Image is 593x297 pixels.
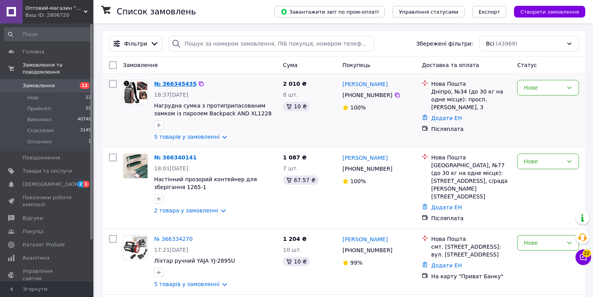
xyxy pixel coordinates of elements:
a: [PERSON_NAME] [342,80,388,88]
img: Фото товару [123,235,147,260]
div: Ваш ID: 2806720 [25,12,93,19]
button: Управління статусами [393,6,465,18]
a: № 366340141 [154,154,196,161]
a: Додати ЕН [431,204,462,210]
span: 10 шт. [283,247,302,253]
span: Нові [27,94,39,101]
div: На карту "Приват Банку" [431,272,511,280]
span: Доставка та оплата [422,62,479,68]
a: 5 товарів у замовленні [154,281,219,287]
div: [PHONE_NUMBER] [341,90,394,101]
a: Додати ЕН [431,115,462,121]
span: Покупці [23,228,44,235]
div: Дніпро, №34 (до 30 кг на одне місце): просп. [PERSON_NAME], 3 [431,88,511,111]
a: Ліхтар ручний YAJA YJ-2895U [154,258,235,264]
span: Завантажити звіт по пром-оплаті [281,8,379,15]
span: 12 [86,94,91,101]
a: № 366345435 [154,81,196,87]
span: 18:01[DATE] [154,165,188,171]
button: Створити замовлення [514,6,585,18]
div: Нова Пошта [431,235,511,243]
a: Фото товару [123,154,148,179]
div: 10 ₴ [283,102,310,111]
span: Скасовані [27,127,54,134]
img: Фото товару [123,80,147,104]
div: 67.57 ₴ [283,175,318,185]
span: Відгуки [23,215,43,222]
span: 1 087 ₴ [283,154,307,161]
span: Статус [517,62,537,68]
input: Пошук за номером замовлення, ПІБ покупця, номером телефону, Email, номером накладної [168,36,374,51]
button: Завантажити звіт по пром-оплаті [274,6,385,18]
button: Чат з покупцем22 [575,249,591,265]
span: 17:21[DATE] [154,247,188,253]
span: Управління сайтом [23,268,72,282]
span: Прийняті [27,105,51,112]
div: Післяплата [431,214,511,222]
span: Замовлення та повідомлення [23,62,93,76]
span: 3149 [80,127,91,134]
span: 2 [77,181,84,187]
button: Експорт [472,6,507,18]
span: 100% [350,104,366,111]
span: Аналітика [23,255,49,262]
span: Збережені фільтри: [416,40,473,48]
div: Нове [524,157,563,166]
span: Товари та послуги [23,168,72,175]
span: Каталог ProSale [23,241,65,248]
div: Нове [524,83,563,92]
span: Cума [283,62,297,68]
a: 5 товарів у замовленні [154,134,219,140]
span: 40748 [77,116,91,123]
span: 8 шт. [283,92,298,98]
div: 10 ₴ [283,257,310,266]
a: [PERSON_NAME] [342,154,388,162]
span: 2 010 ₴ [283,81,307,87]
span: Виконані [27,116,51,123]
a: Фото товару [123,235,148,260]
span: Експорт [479,9,500,15]
a: Настінний прозорий контейнер для зберігання 1265-1 [154,176,257,190]
span: 7 шт. [283,165,298,171]
span: Покупець [342,62,370,68]
span: 18:37[DATE] [154,92,188,98]
div: Післяплата [431,125,511,133]
span: Оплачені [27,138,52,145]
span: Замовлення [123,62,158,68]
span: 59 [86,105,91,112]
a: Нагрудна сумка з протиприпасованим замком із паролем Backpack AND XL1228 [154,103,272,117]
span: 100% [350,178,366,184]
span: (43969) [496,41,517,47]
span: Оптовий-магазин "Юг-Опт" [25,5,84,12]
div: Нове [524,239,563,247]
a: Створити замовлення [506,8,585,14]
span: 22 [582,249,591,256]
div: Нова Пошта [431,154,511,161]
span: 1 [88,138,91,145]
span: Фільтри [124,40,147,48]
span: Створити замовлення [520,9,579,15]
span: 1 204 ₴ [283,236,307,242]
div: смт. [STREET_ADDRESS]: вул. [STREET_ADDRESS] [431,243,511,258]
a: Фото товару [123,80,148,105]
span: 1 [83,181,89,187]
span: 12 [80,82,89,89]
div: Нова Пошта [431,80,511,88]
div: [PHONE_NUMBER] [341,245,394,256]
span: 99% [350,260,362,266]
span: Управління статусами [399,9,458,15]
a: Додати ЕН [431,262,462,269]
div: [GEOGRAPHIC_DATA], №77 (до 30 кг на одне місце): [STREET_ADDRESS], с/рада [PERSON_NAME][STREET_AD... [431,161,511,200]
span: Головна [23,48,44,55]
a: [PERSON_NAME] [342,235,388,243]
input: Пошук [4,27,92,41]
span: Показники роботи компанії [23,194,72,208]
h1: Список замовлень [117,7,196,16]
span: Повідомлення [23,154,60,161]
a: 2 товара у замовленні [154,207,218,214]
a: № 366334270 [154,236,193,242]
img: Фото товару [123,154,147,178]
